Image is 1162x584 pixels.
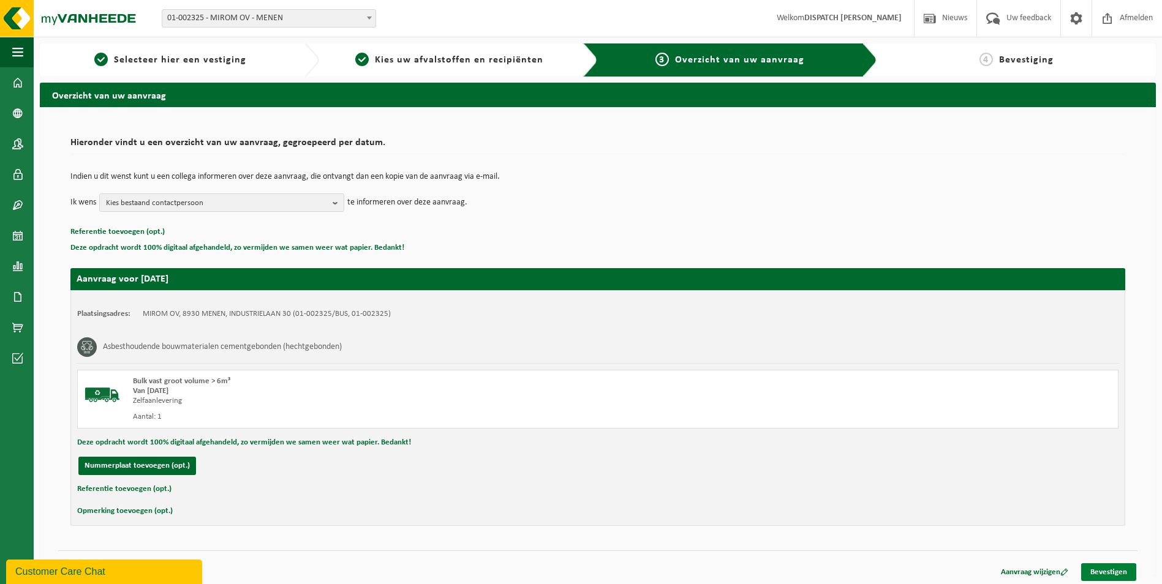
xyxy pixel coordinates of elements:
a: Aanvraag wijzigen [992,563,1077,581]
button: Referentie toevoegen (opt.) [70,224,165,240]
strong: Aanvraag voor [DATE] [77,274,168,284]
button: Deze opdracht wordt 100% digitaal afgehandeld, zo vermijden we samen weer wat papier. Bedankt! [70,240,404,256]
span: 3 [655,53,669,66]
span: 4 [979,53,993,66]
span: 01-002325 - MIROM OV - MENEN [162,9,376,28]
strong: DISPATCH [PERSON_NAME] [804,13,902,23]
div: Aantal: 1 [133,412,647,422]
h2: Overzicht van uw aanvraag [40,83,1156,107]
iframe: chat widget [6,557,205,584]
a: 2Kies uw afvalstoffen en recipiënten [325,53,574,67]
div: Zelfaanlevering [133,396,647,406]
p: Ik wens [70,193,96,212]
strong: Plaatsingsadres: [77,310,130,318]
img: BL-SO-LV.png [84,376,121,413]
strong: Van [DATE] [133,387,168,395]
span: Overzicht van uw aanvraag [675,55,804,65]
span: Kies uw afvalstoffen en recipiënten [375,55,543,65]
span: 01-002325 - MIROM OV - MENEN [162,10,375,27]
button: Nummerplaat toevoegen (opt.) [78,457,196,475]
span: Kies bestaand contactpersoon [106,194,328,212]
h3: Asbesthoudende bouwmaterialen cementgebonden (hechtgebonden) [103,337,342,357]
td: MIROM OV, 8930 MENEN, INDUSTRIELAAN 30 (01-002325/BUS, 01-002325) [143,309,391,319]
button: Deze opdracht wordt 100% digitaal afgehandeld, zo vermijden we samen weer wat papier. Bedankt! [77,435,411,451]
span: 1 [94,53,108,66]
span: Selecteer hier een vestiging [114,55,246,65]
button: Kies bestaand contactpersoon [99,193,344,212]
button: Referentie toevoegen (opt.) [77,481,172,497]
h2: Hieronder vindt u een overzicht van uw aanvraag, gegroepeerd per datum. [70,138,1125,154]
a: Bevestigen [1081,563,1136,581]
span: 2 [355,53,369,66]
p: Indien u dit wenst kunt u een collega informeren over deze aanvraag, die ontvangt dan een kopie v... [70,173,1125,181]
span: Bulk vast groot volume > 6m³ [133,377,230,385]
a: 1Selecteer hier een vestiging [46,53,295,67]
button: Opmerking toevoegen (opt.) [77,503,173,519]
p: te informeren over deze aanvraag. [347,193,467,212]
span: Bevestiging [999,55,1054,65]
